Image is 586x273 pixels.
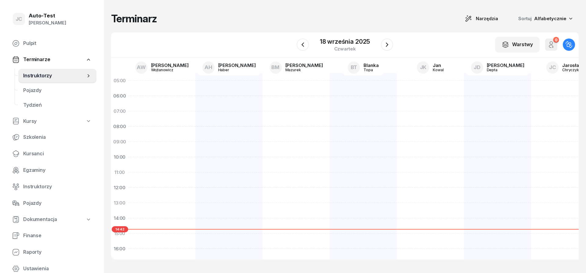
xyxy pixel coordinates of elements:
[495,37,540,53] button: Warstwy
[130,60,194,76] a: AW[PERSON_NAME]Wojtanowicz
[420,65,427,70] span: JK
[7,146,96,161] a: Kursanci
[487,63,524,68] div: [PERSON_NAME]
[23,216,57,223] span: Dokumentacja
[7,179,96,194] a: Instruktorzy
[111,256,128,272] div: 17:00
[23,265,92,273] span: Ustawienia
[23,150,92,158] span: Kursanci
[23,72,85,80] span: Instruktorzy
[111,226,128,241] div: 15:00
[111,180,128,195] div: 12:00
[476,15,498,22] span: Narzędzia
[218,63,256,68] div: [PERSON_NAME]
[7,196,96,211] a: Pojazdy
[111,134,128,149] div: 09:00
[151,63,189,68] div: [PERSON_NAME]
[7,130,96,145] a: Szkolenia
[7,114,96,128] a: Kursy
[137,65,146,70] span: AW
[23,56,50,64] span: Terminarze
[23,199,92,207] span: Pojazdy
[518,15,533,23] span: Sortuj
[320,39,370,45] div: 18 września 2025
[29,13,66,18] div: Auto-Test
[545,39,557,51] button: 0
[23,183,92,191] span: Instruktorzy
[29,19,66,27] div: [PERSON_NAME]
[16,17,23,22] span: JC
[18,83,96,98] a: Pojazdy
[23,133,92,141] span: Szkolenia
[111,13,157,24] h1: Terminarz
[23,232,92,240] span: Finanse
[487,68,516,72] div: Depta
[7,212,96,227] a: Dokumentacja
[7,245,96,260] a: Raporty
[23,166,92,174] span: Egzaminy
[459,13,504,25] button: Narzędzia
[23,39,92,47] span: Pulpit
[562,68,583,72] div: Chryczyk
[549,65,556,70] span: JC
[265,60,328,76] a: BM[PERSON_NAME]Mazurek
[23,87,92,94] span: Pojazdy
[23,101,92,109] span: Tydzień
[111,195,128,211] div: 13:00
[412,60,448,76] a: JKJanKowal
[23,117,37,125] span: Kursy
[111,73,128,88] div: 05:00
[197,60,261,76] a: AH[PERSON_NAME]Haber
[351,65,357,70] span: BT
[18,98,96,113] a: Tydzień
[111,165,128,180] div: 11:00
[7,36,96,51] a: Pulpit
[562,63,583,68] div: Jarosław
[364,63,378,68] div: Blanka
[111,104,128,119] div: 07:00
[218,68,248,72] div: Haber
[502,41,533,49] div: Warstwy
[433,68,443,72] div: Kowal
[7,163,96,178] a: Egzaminy
[23,248,92,256] span: Raporty
[111,88,128,104] div: 06:00
[285,63,323,68] div: [PERSON_NAME]
[7,53,96,67] a: Terminarze
[271,65,280,70] span: BM
[111,211,128,226] div: 14:00
[320,46,370,51] div: czwartek
[474,65,480,70] span: JD
[18,68,96,83] a: Instruktorzy
[343,60,383,76] a: BTBlankaTopa
[7,228,96,243] a: Finanse
[466,60,529,76] a: JD[PERSON_NAME]Depta
[433,63,443,68] div: Jan
[511,12,579,25] button: Sortuj Alfabetycznie
[285,68,315,72] div: Mazurek
[111,241,128,256] div: 16:00
[204,65,212,70] span: AH
[534,16,566,21] span: Alfabetycznie
[151,68,180,72] div: Wojtanowicz
[111,119,128,134] div: 08:00
[553,37,559,43] div: 0
[364,68,378,72] div: Topa
[112,226,128,232] span: 14:42
[111,149,128,165] div: 10:00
